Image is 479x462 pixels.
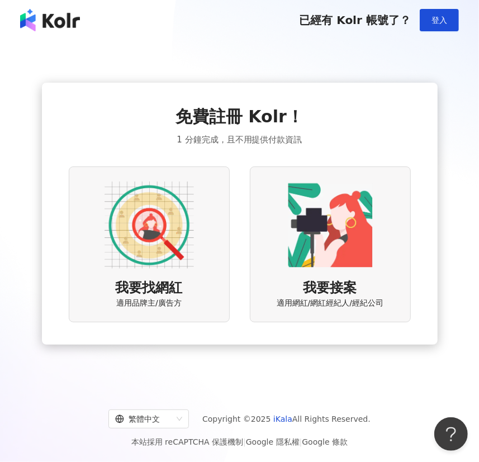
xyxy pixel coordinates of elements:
img: logo [20,9,80,31]
span: Copyright © 2025 All Rights Reserved. [202,412,371,426]
span: 登入 [431,16,447,25]
span: 適用品牌主/廣告方 [116,298,182,309]
span: 1 分鐘完成，且不用提供付款資訊 [177,133,302,146]
span: 我要接案 [303,279,357,298]
span: 本站採用 reCAPTCHA 保護機制 [131,435,348,449]
span: | [300,437,302,446]
a: iKala [273,415,292,423]
span: 我要找網紅 [116,279,183,298]
a: Google 條款 [302,437,348,446]
img: KOL identity option [286,180,375,270]
img: AD identity option [105,180,194,270]
span: 適用網紅/網紅經紀人/經紀公司 [277,298,383,309]
button: 登入 [420,9,459,31]
span: 免費註冊 Kolr！ [176,105,303,128]
iframe: Help Scout Beacon - Open [434,417,468,451]
div: 繁體中文 [115,410,172,428]
span: | [243,437,246,446]
a: Google 隱私權 [246,437,300,446]
span: 已經有 Kolr 帳號了？ [299,13,411,27]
